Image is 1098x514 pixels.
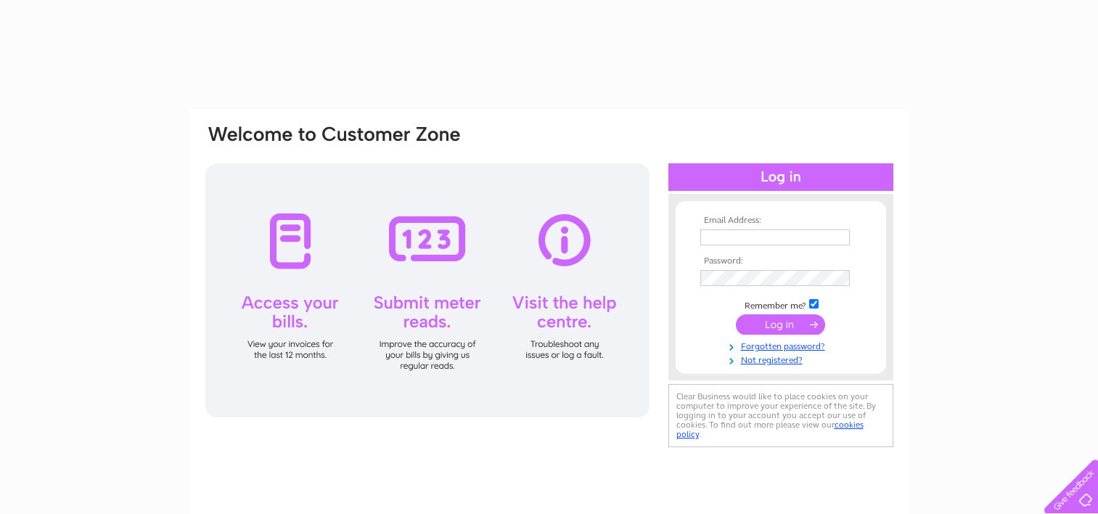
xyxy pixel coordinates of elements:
[700,338,865,352] a: Forgotten password?
[697,297,865,311] td: Remember me?
[736,314,825,335] input: Submit
[697,216,865,226] th: Email Address:
[676,420,864,439] a: cookies policy
[700,352,865,366] a: Not registered?
[697,256,865,266] th: Password:
[668,384,893,447] div: Clear Business would like to place cookies on your computer to improve your experience of the sit...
